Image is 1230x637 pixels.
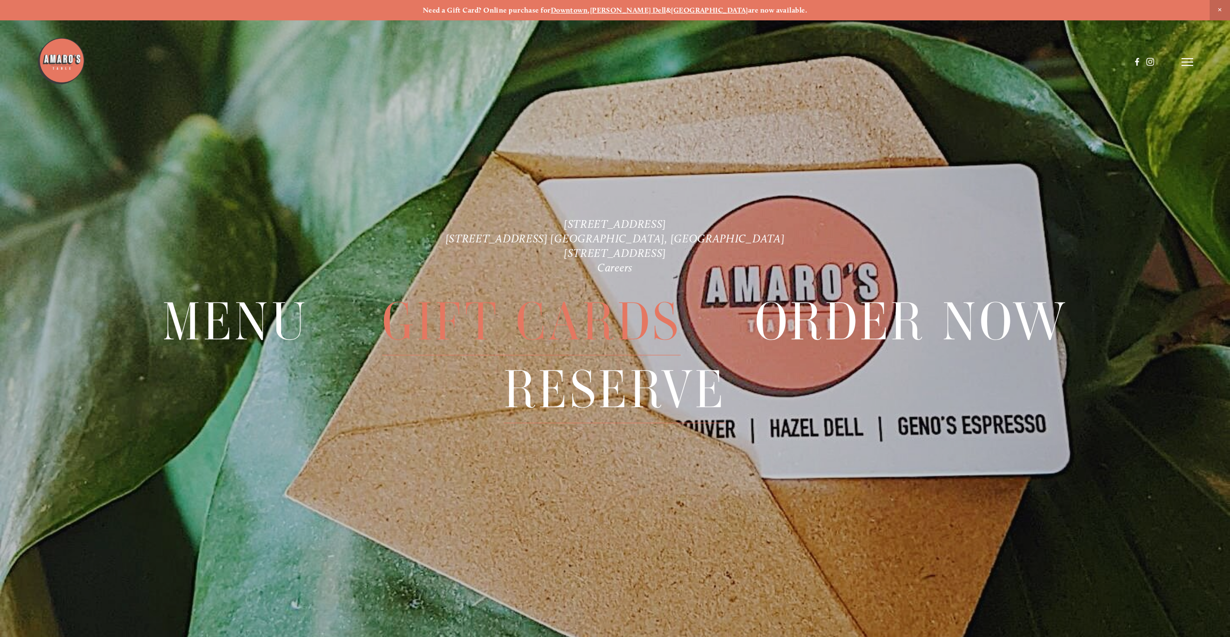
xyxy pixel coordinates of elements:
a: Reserve [504,356,726,423]
strong: & [666,6,671,15]
strong: Need a Gift Card? Online purchase for [423,6,551,15]
a: Order Now [755,288,1068,355]
a: [PERSON_NAME] Dell [590,6,666,15]
a: Careers [597,261,633,274]
a: Menu [162,288,309,355]
a: [STREET_ADDRESS] [564,217,666,231]
a: Gift Cards [382,288,681,355]
a: [STREET_ADDRESS] [564,246,666,260]
a: Downtown [551,6,588,15]
strong: , [588,6,590,15]
a: [GEOGRAPHIC_DATA] [671,6,748,15]
strong: are now available. [748,6,807,15]
img: Amaro's Table [37,37,85,85]
a: [STREET_ADDRESS] [GEOGRAPHIC_DATA], [GEOGRAPHIC_DATA] [446,232,785,245]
